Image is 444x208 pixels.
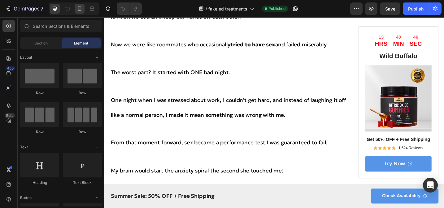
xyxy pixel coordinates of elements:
[306,156,329,164] p: Try Now
[20,90,59,96] div: Row
[208,6,247,12] span: fake ed treatments
[92,53,102,62] span: Toggle open
[34,40,48,46] span: Section
[63,129,102,135] div: Row
[7,133,244,141] span: From that moment forward, sex became a performance test I was guaranteed to fail.
[385,6,395,11] span: Save
[268,6,285,11] span: Published
[2,2,46,15] button: 7
[7,26,244,33] span: Now we were like roommates who occasionally and failed miserably.
[286,131,358,137] p: Get 50% OFF + Free Shipping
[41,5,43,12] p: 7
[92,193,102,203] span: Toggle open
[20,195,32,201] span: Button
[20,129,59,135] div: Row
[63,180,102,185] div: Text Block
[104,17,444,208] iframe: Design area
[380,2,400,15] button: Save
[285,53,358,125] img: gempages_580008830809670165-cd72e102-28a2-4c13-a44b-b967c745dda3.png
[291,187,365,204] a: Check Availability
[7,164,196,171] span: My brain would start the anxiety spiral the second she touched me:
[20,20,102,32] input: Search Sections & Elements
[6,66,15,71] div: 450
[316,25,328,33] p: MIN
[92,142,102,152] span: Toggle open
[7,192,184,199] p: Summer Sale: 50% OFF + Free Shipping
[7,87,264,110] span: One night when I was stressed about work, I couldn't get hard, and instead of laughing it off lik...
[117,2,142,15] div: Undo/Redo
[20,180,59,185] div: Heading
[296,25,310,33] p: HRS
[334,25,347,33] p: SEC
[7,56,137,64] span: The worst part? It started with ONE bad night.
[316,19,328,25] div: 40
[408,6,424,12] div: Publish
[322,141,348,146] p: 1,524 Reviews
[20,144,28,150] span: Text
[20,55,32,60] span: Layout
[296,19,310,25] div: 13
[206,6,207,12] span: /
[74,40,88,46] span: Element
[285,151,358,169] a: Try Now
[304,192,346,199] p: Check Availability
[334,19,347,25] div: 46
[403,2,429,15] button: Publish
[63,90,102,96] div: Row
[423,178,438,193] div: Open Intercom Messenger
[285,37,358,48] h2: Wild Buffalo
[138,26,187,33] strong: tried to have sex
[5,113,15,118] div: Beta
